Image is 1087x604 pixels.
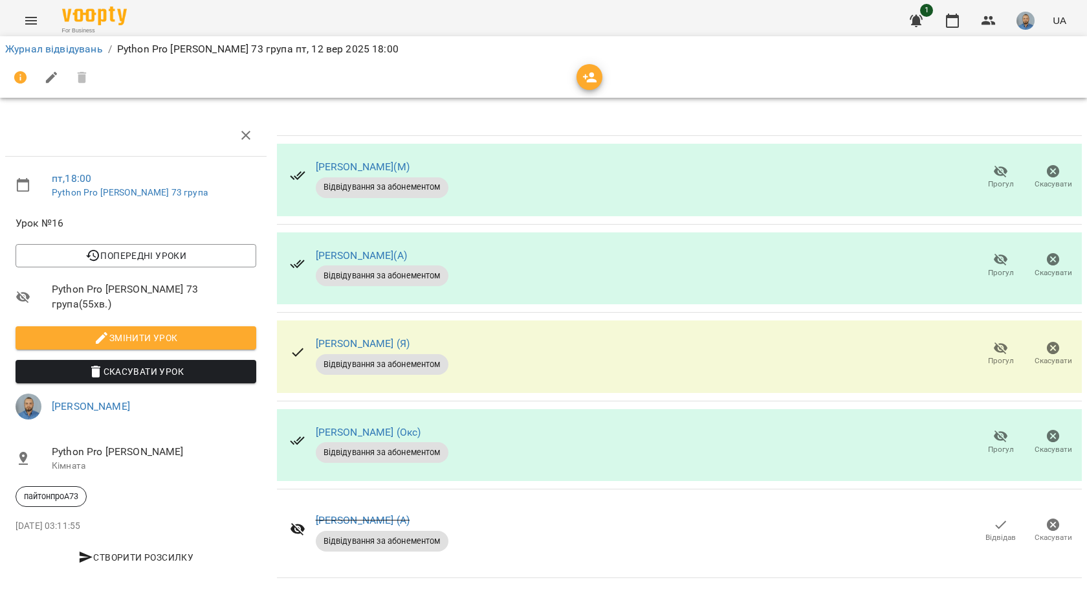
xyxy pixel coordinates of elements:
span: Прогул [988,355,1014,366]
span: For Business [62,27,127,35]
span: Попередні уроки [26,248,246,263]
button: Відвідав [974,513,1027,549]
button: Скасувати [1027,336,1079,372]
span: Скасувати [1035,532,1072,543]
span: UA [1053,14,1066,27]
span: Python Pro [PERSON_NAME] [52,444,256,460]
span: Створити розсилку [21,550,251,565]
img: 2a5fecbf94ce3b4251e242cbcf70f9d8.jpg [1016,12,1035,30]
a: [PERSON_NAME](А) [316,249,407,262]
span: Прогул [988,179,1014,190]
li: / [108,41,112,57]
a: [PERSON_NAME] [52,400,130,412]
a: [PERSON_NAME] (Я) [316,337,410,350]
button: Скасувати [1027,159,1079,196]
button: Прогул [974,247,1027,284]
button: Скасувати Урок [16,360,256,383]
span: Прогул [988,444,1014,455]
button: Попередні уроки [16,244,256,267]
img: Voopty Logo [62,6,127,25]
span: Скасувати [1035,179,1072,190]
span: Скасувати [1035,355,1072,366]
a: пт , 18:00 [52,172,91,185]
span: Python Pro [PERSON_NAME] 73 група ( 55 хв. ) [52,282,256,312]
p: [DATE] 03:11:55 [16,520,256,533]
button: Скасувати [1027,247,1079,284]
div: пайтонпроА73 [16,486,87,507]
span: Урок №16 [16,216,256,231]
span: 1 [920,4,933,17]
button: Menu [16,5,47,36]
a: [PERSON_NAME] (Окс) [316,426,421,438]
span: Відвідування за абонементом [316,181,448,193]
p: Python Pro [PERSON_NAME] 73 група пт, 12 вер 2025 18:00 [117,41,399,57]
p: Кімната [52,460,256,473]
img: 2a5fecbf94ce3b4251e242cbcf70f9d8.jpg [16,394,41,419]
span: Відвідування за абонементом [316,359,448,370]
button: Змінити урок [16,326,256,350]
span: пайтонпроА73 [16,491,86,502]
nav: breadcrumb [5,41,1082,57]
span: Скасувати Урок [26,364,246,379]
span: Змінити урок [26,330,246,346]
span: Відвідав [985,532,1016,543]
button: Скасувати [1027,513,1079,549]
span: Скасувати [1035,444,1072,455]
button: Скасувати [1027,425,1079,461]
button: Прогул [974,425,1027,461]
a: Python Pro [PERSON_NAME] 73 група [52,187,208,197]
button: UA [1048,8,1071,32]
span: Відвідування за абонементом [316,447,448,458]
button: Створити розсилку [16,546,256,569]
span: Прогул [988,267,1014,278]
a: Журнал відвідувань [5,43,103,55]
span: Відвідування за абонементом [316,535,448,547]
button: Прогул [974,159,1027,196]
a: [PERSON_NAME](М) [316,161,410,173]
a: [PERSON_NAME] (А) [316,514,410,526]
span: Відвідування за абонементом [316,270,448,282]
span: Скасувати [1035,267,1072,278]
button: Прогул [974,336,1027,372]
